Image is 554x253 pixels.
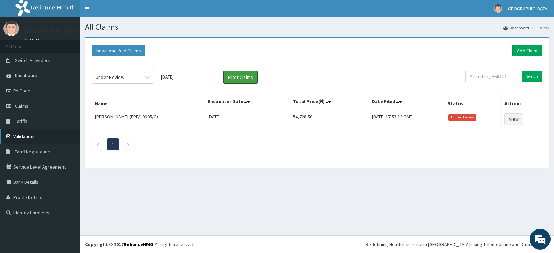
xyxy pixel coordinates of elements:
div: Chat with us now [36,39,116,48]
img: User Image [494,4,502,13]
div: Minimize live chat window [114,3,130,20]
button: Filter Claims [223,71,258,84]
th: Date Filed [369,94,445,110]
li: Claims [530,25,549,31]
th: Actions [501,94,542,110]
th: Status [445,94,501,110]
span: Claims [15,103,28,109]
button: Download Paid Claims [92,45,145,56]
th: Encounter Date [205,94,290,110]
input: Search by HMO ID [465,71,520,82]
a: Previous page [96,141,99,147]
input: Search [522,71,542,82]
input: Select Month and Year [158,71,220,83]
div: Redefining Heath Insurance in [GEOGRAPHIC_DATA] using Telemedicine and Data Science! [366,241,549,248]
span: Dashboard [15,72,37,79]
a: Next page [127,141,130,147]
a: View [504,113,523,125]
span: Tariffs [15,118,27,124]
footer: All rights reserved. [80,235,554,253]
a: Online [24,38,41,43]
td: 54,728.50 [290,110,369,128]
td: [DATE] 17:53:12 GMT [369,110,445,128]
span: Tariff Negotiation [15,148,50,155]
h1: All Claims [85,22,549,31]
th: Total Price(₦) [290,94,369,110]
textarea: Type your message and hit 'Enter' [3,174,132,199]
span: [GEOGRAPHIC_DATA] [507,6,549,12]
span: Switch Providers [15,57,50,63]
strong: Copyright © 2017 . [85,241,155,247]
a: Dashboard [503,25,529,31]
th: Name [92,94,205,110]
a: Add Claim [512,45,542,56]
a: Page 1 is your current page [112,141,114,147]
span: Under Review [448,114,476,120]
td: [PERSON_NAME] (EPF/10005/C) [92,110,205,128]
img: d_794563401_company_1708531726252_794563401 [13,35,28,52]
img: User Image [3,21,19,36]
td: [DATE] [205,110,290,128]
span: We're online! [40,80,96,150]
p: [GEOGRAPHIC_DATA] [24,28,81,34]
div: Under Review [96,74,124,81]
a: RelianceHMO [124,241,153,247]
